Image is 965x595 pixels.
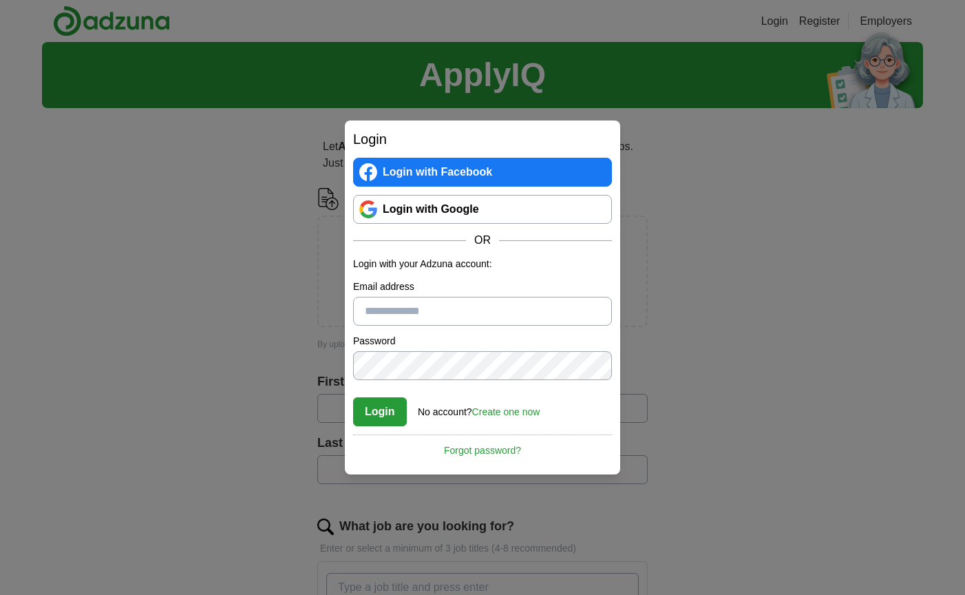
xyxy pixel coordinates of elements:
p: Login with your Adzuna account: [353,257,612,271]
label: Password [353,334,612,348]
label: Email address [353,280,612,294]
span: OR [466,232,499,249]
a: Login with Google [353,195,612,224]
h2: Login [353,129,612,149]
a: Login with Facebook [353,158,612,187]
a: Create one now [472,406,540,417]
a: Forgot password? [353,435,612,458]
button: Login [353,397,407,426]
div: No account? [418,397,540,419]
